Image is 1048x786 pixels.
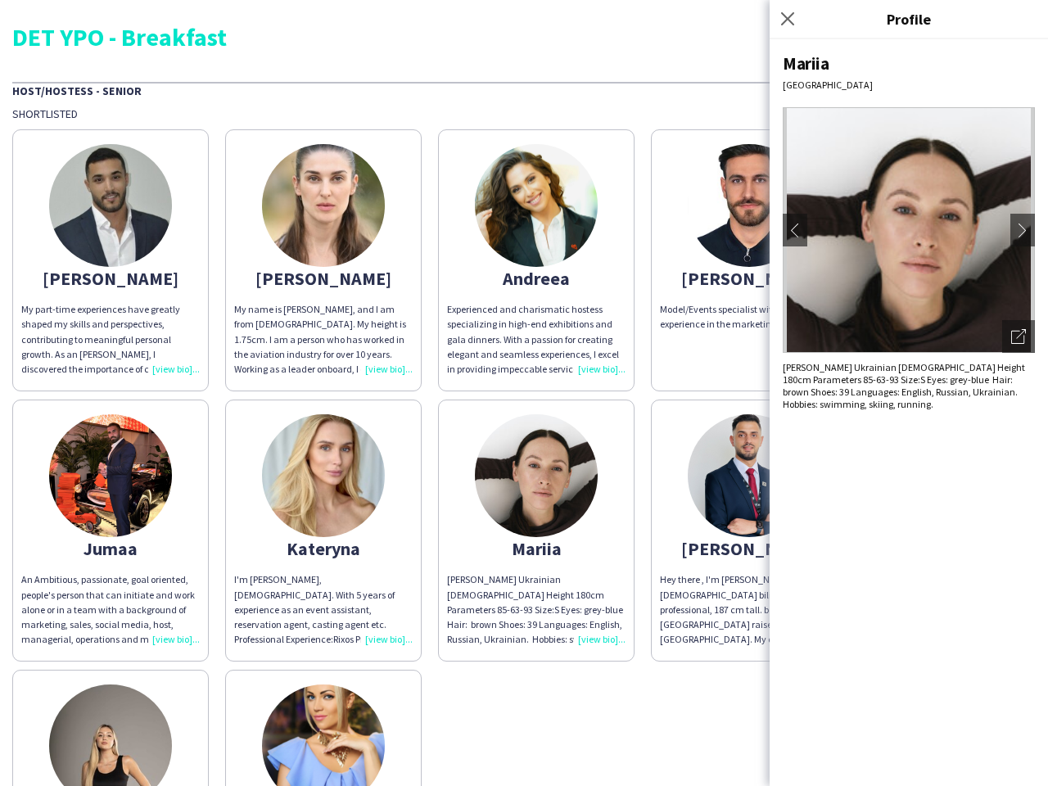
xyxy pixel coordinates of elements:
div: [PERSON_NAME] [21,271,200,286]
div: My name is [PERSON_NAME], and I am from [DEMOGRAPHIC_DATA]. My height is 1.75cm. I am a person wh... [234,302,413,377]
div: Kateryna [234,541,413,556]
div: Open photos pop-in [1002,320,1035,353]
img: thumb-6656fbc3a5347.jpeg [49,144,172,267]
div: [PERSON_NAME] Ukrainian [DEMOGRAPHIC_DATA] Height 180cm Parameters 85-63-93 Size:S Eyes: grey-blu... [447,572,626,647]
div: [PERSON_NAME] [234,271,413,286]
div: An Ambitious, passionate, goal oriented, people's person that can initiate and work alone or in a... [21,572,200,647]
div: Hey there , I'm [PERSON_NAME], a [DEMOGRAPHIC_DATA] bilingual professional, 187 cm tall. born in ... [660,572,838,647]
img: thumb-c122b529-1d7f-4880-892c-2dba5da5d9fc.jpg [688,414,811,537]
img: thumb-67c98d805fc58.jpeg [262,414,385,537]
div: Experienced and charismatic hostess specializing in high-end exhibitions and gala dinners. With a... [447,302,626,377]
div: My part-time experiences have greatly shaped my skills and perspectives, contributing to meaningf... [21,302,200,377]
img: thumb-d7984212-e1b2-46ba-aaf0-9df4602df6eb.jpg [475,144,598,267]
img: thumb-04c8ab8f-001e-40d4-a24f-11082c3576b6.jpg [49,414,172,537]
div: Andreea [447,271,626,286]
div: Model/Events specialist with over 8 years of experience in the marketing industry [660,302,838,332]
div: Jumaa [21,541,200,556]
div: DET YPO - Breakfast [12,25,1036,49]
img: thumb-653b9c7585b3b.jpeg [688,144,811,267]
div: Shortlisted [12,106,1036,121]
img: thumb-66dc0e5ce1933.jpg [262,144,385,267]
div: [PERSON_NAME] Ukrainian [DEMOGRAPHIC_DATA] Height 180cm Parameters 85-63-93 Size:S Eyes: grey-blu... [783,361,1035,410]
div: Mariia [447,541,626,556]
div: [PERSON_NAME] [660,541,838,556]
div: [GEOGRAPHIC_DATA] [783,79,1035,91]
div: [PERSON_NAME] [660,271,838,286]
div: Mariia [783,52,1035,75]
h3: Profile [770,8,1048,29]
div: I'm [PERSON_NAME], [DEMOGRAPHIC_DATA]. With 5 years of experience as an event assistant, reservat... [234,572,413,647]
img: Crew avatar or photo [783,107,1035,353]
img: thumb-670f7aee9147a.jpeg [475,414,598,537]
div: Host/Hostess - Senior [12,82,1036,98]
